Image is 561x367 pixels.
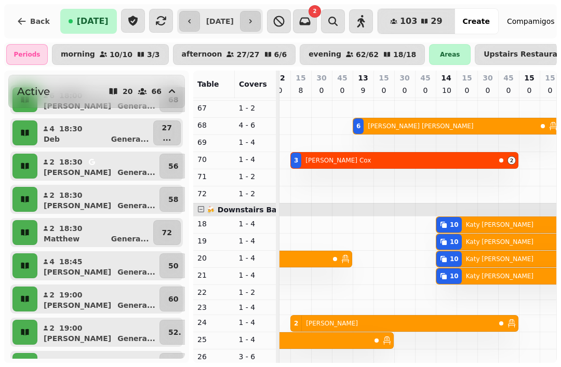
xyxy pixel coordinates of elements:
[316,73,326,83] p: 30
[159,287,187,311] button: 60
[117,167,155,178] p: Genera ...
[39,287,157,311] button: 219:00[PERSON_NAME]Genera...
[450,238,459,246] div: 10
[306,319,358,328] p: [PERSON_NAME]
[466,255,533,263] p: Katy [PERSON_NAME]
[49,256,55,267] p: 4
[59,290,83,300] p: 19:00
[59,323,83,333] p: 19:00
[197,302,231,312] p: 23
[49,323,55,333] p: 2
[49,290,55,300] p: 2
[6,44,48,65] div: Periods
[44,234,79,244] p: Matthew
[52,44,169,65] button: morning10/103/3
[168,294,178,304] p: 60
[197,334,231,345] p: 25
[400,85,409,96] p: 0
[356,51,379,58] p: 62 / 62
[59,223,83,234] p: 18:30
[49,124,55,134] p: 4
[197,270,231,280] p: 21
[168,327,181,337] p: 52.
[275,73,285,83] p: 12
[296,73,305,83] p: 15
[159,154,187,179] button: 56
[59,157,83,167] p: 18:30
[503,73,513,83] p: 45
[463,85,471,96] p: 0
[197,80,219,88] span: Table
[49,157,55,167] p: 2
[123,88,132,95] p: 20
[117,200,155,211] p: Genera ...
[463,18,490,25] span: Create
[524,73,534,83] p: 15
[378,9,455,34] button: 10329
[239,154,272,165] p: 1 - 4
[239,334,272,345] p: 1 - 4
[239,317,272,328] p: 1 - 4
[239,120,272,130] p: 4 - 6
[239,137,272,147] p: 1 - 4
[239,171,272,182] p: 1 - 2
[111,134,149,144] p: Genera ...
[197,137,231,147] p: 69
[59,190,83,200] p: 18:30
[168,261,178,271] p: 50
[159,253,187,278] button: 50
[117,267,155,277] p: Genera ...
[39,187,157,212] button: 218:30[PERSON_NAME]Genera...
[182,50,222,59] p: afternoon
[309,50,341,59] p: evening
[49,190,55,200] p: 2
[317,85,326,96] p: 0
[168,161,178,171] p: 56
[429,44,471,65] div: Areas
[274,51,287,58] p: 6 / 6
[61,50,95,59] p: morning
[197,287,231,297] p: 22
[17,84,50,99] h2: Active
[421,85,430,96] p: 0
[239,219,272,229] p: 1 - 4
[39,154,157,179] button: 218:30[PERSON_NAME]Genera...
[442,85,450,96] p: 10
[8,9,58,34] button: Back
[239,270,272,280] p: 1 - 4
[239,236,272,246] p: 1 - 4
[455,9,498,34] button: Create
[393,51,416,58] p: 18 / 18
[239,103,272,113] p: 1 - 2
[313,9,316,14] span: 2
[380,85,388,96] p: 0
[356,122,360,130] div: 6
[466,238,533,246] p: Katy [PERSON_NAME]
[44,134,60,144] p: Deb
[59,356,83,366] p: 19:00
[197,188,231,199] p: 72
[450,221,459,229] div: 10
[59,124,83,134] p: 18:30
[39,320,157,345] button: 219:00[PERSON_NAME]Genera...
[197,120,231,130] p: 68
[162,227,172,238] p: 72
[239,351,272,362] p: 3 - 6
[8,75,185,108] button: Active2066
[117,333,155,344] p: Genera ...
[44,200,111,211] p: [PERSON_NAME]
[338,85,346,96] p: 0
[197,171,231,182] p: 71
[153,220,181,245] button: 72
[294,319,298,328] div: 2
[39,220,151,245] button: 218:30MatthewGenera...
[44,167,111,178] p: [PERSON_NAME]
[59,256,83,267] p: 18:45
[441,73,451,83] p: 14
[236,51,259,58] p: 27 / 27
[450,255,459,263] div: 10
[197,219,231,229] p: 18
[77,17,109,25] span: [DATE]
[368,122,473,130] p: [PERSON_NAME] [PERSON_NAME]
[462,73,472,83] p: 15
